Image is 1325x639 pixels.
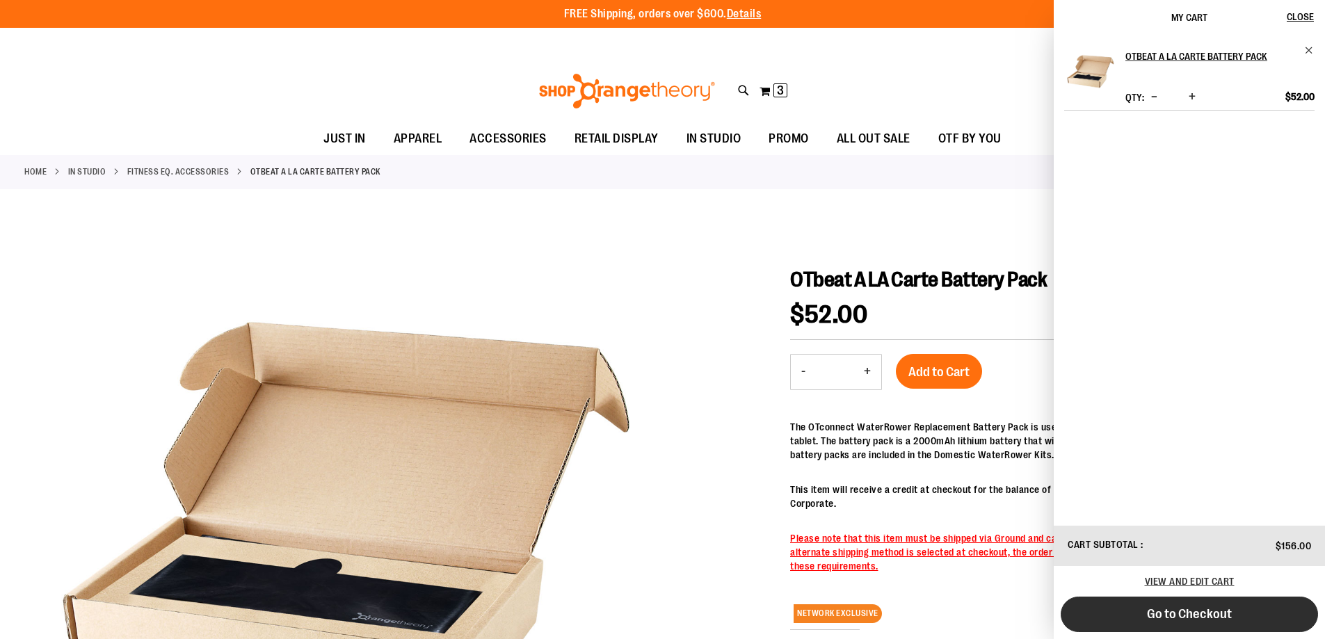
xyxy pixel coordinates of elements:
[769,123,809,154] span: PROMO
[790,300,867,329] span: $52.00
[1125,45,1315,67] a: OTbeat A LA Carte Battery Pack
[791,355,816,389] button: Decrease product quantity
[469,123,547,154] span: ACCESSORIES
[537,74,717,108] img: Shop Orangetheory
[908,364,970,380] span: Add to Cart
[790,268,1047,291] span: OTbeat A LA Carte Battery Pack
[686,123,741,154] span: IN STUDIO
[564,6,762,22] p: FREE Shipping, orders over $600.
[1145,576,1235,587] a: View and edit cart
[1064,45,1116,106] a: OTbeat A LA Carte Battery Pack
[1185,90,1199,104] button: Increase product quantity
[1064,45,1116,97] img: OTbeat A LA Carte Battery Pack
[790,483,1301,510] p: This item will receive a credit at checkout for the balance of the product which will be billed d...
[68,165,106,178] a: IN STUDIO
[790,420,1301,462] p: The OTconnect WaterRower Replacement Battery Pack is used to power your OTconnect WaterRower cons...
[896,354,982,389] button: Add to Cart
[816,355,853,389] input: Product quantity
[1287,11,1314,22] span: Close
[777,83,784,97] span: 3
[24,165,47,178] a: Home
[1064,45,1315,111] li: Product
[575,123,659,154] span: RETAIL DISPLAY
[1147,606,1232,622] span: Go to Checkout
[938,123,1002,154] span: OTF BY YOU
[323,123,366,154] span: JUST IN
[394,123,442,154] span: APPAREL
[794,604,882,623] span: NETWORK EXCLUSIVE
[1068,539,1139,550] span: Cart Subtotal
[837,123,910,154] span: ALL OUT SALE
[727,8,762,20] a: Details
[127,165,230,178] a: Fitness Eq. Accessories
[790,533,1276,572] span: Please note that this item must be shipped via Ground and can only be shipped within [GEOGRAPHIC_...
[1285,90,1315,103] span: $52.00
[1171,12,1207,23] span: My Cart
[250,165,380,178] strong: OTbeat A LA Carte Battery Pack
[1125,92,1144,103] label: Qty
[1276,540,1312,551] span: $156.00
[1125,45,1296,67] h2: OTbeat A LA Carte Battery Pack
[1304,45,1315,56] a: Remove item
[1061,597,1318,632] button: Go to Checkout
[1148,90,1161,104] button: Decrease product quantity
[853,355,881,389] button: Increase product quantity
